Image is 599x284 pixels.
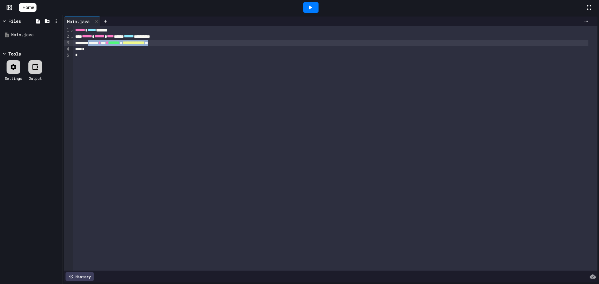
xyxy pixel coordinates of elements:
div: 2 [64,33,70,40]
span: Home [22,4,34,11]
div: Main.java [64,18,93,25]
div: Settings [5,75,22,81]
div: Main.java [64,17,100,26]
div: History [66,272,94,281]
a: Home [19,3,37,12]
div: 1 [64,27,70,33]
span: Fold line [70,27,73,32]
div: Main.java [11,32,60,38]
div: Output [29,75,42,81]
div: Files [8,18,21,24]
div: 4 [64,46,70,52]
div: 5 [64,52,70,59]
div: 3 [64,40,70,46]
span: Fold line [70,34,73,39]
div: Tools [8,51,21,57]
